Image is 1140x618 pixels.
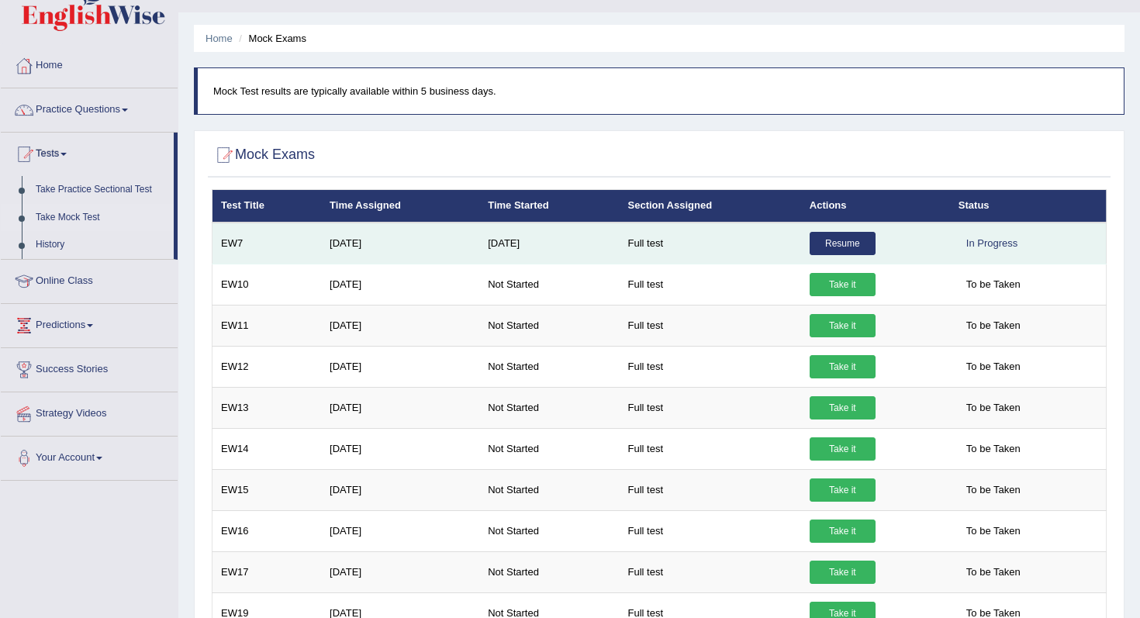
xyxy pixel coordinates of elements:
[479,346,619,387] td: Not Started
[959,355,1028,378] span: To be Taken
[950,190,1107,223] th: Status
[801,190,950,223] th: Actions
[1,304,178,343] a: Predictions
[212,469,322,510] td: EW15
[959,314,1028,337] span: To be Taken
[1,133,174,171] a: Tests
[479,264,619,305] td: Not Started
[321,510,479,551] td: [DATE]
[321,469,479,510] td: [DATE]
[29,231,174,259] a: History
[212,143,315,167] h2: Mock Exams
[810,396,876,419] a: Take it
[479,428,619,469] td: Not Started
[810,273,876,296] a: Take it
[212,346,322,387] td: EW12
[479,510,619,551] td: Not Started
[321,387,479,428] td: [DATE]
[212,190,322,223] th: Test Title
[620,551,801,592] td: Full test
[620,346,801,387] td: Full test
[959,232,1025,255] div: In Progress
[206,33,233,44] a: Home
[810,437,876,461] a: Take it
[1,392,178,431] a: Strategy Videos
[810,355,876,378] a: Take it
[810,314,876,337] a: Take it
[321,190,479,223] th: Time Assigned
[1,260,178,299] a: Online Class
[620,469,801,510] td: Full test
[959,478,1028,502] span: To be Taken
[235,31,306,46] li: Mock Exams
[212,223,322,264] td: EW7
[810,561,876,584] a: Take it
[810,232,876,255] a: Resume
[479,469,619,510] td: Not Started
[620,510,801,551] td: Full test
[321,264,479,305] td: [DATE]
[212,551,322,592] td: EW17
[1,437,178,475] a: Your Account
[479,190,619,223] th: Time Started
[1,88,178,127] a: Practice Questions
[620,305,801,346] td: Full test
[321,428,479,469] td: [DATE]
[810,520,876,543] a: Take it
[479,551,619,592] td: Not Started
[212,428,322,469] td: EW14
[212,264,322,305] td: EW10
[212,305,322,346] td: EW11
[620,264,801,305] td: Full test
[321,223,479,264] td: [DATE]
[212,387,322,428] td: EW13
[213,84,1108,98] p: Mock Test results are typically available within 5 business days.
[29,176,174,204] a: Take Practice Sectional Test
[620,428,801,469] td: Full test
[620,387,801,428] td: Full test
[479,305,619,346] td: Not Started
[212,510,322,551] td: EW16
[959,273,1028,296] span: To be Taken
[479,223,619,264] td: [DATE]
[959,396,1028,419] span: To be Taken
[959,561,1028,584] span: To be Taken
[620,190,801,223] th: Section Assigned
[810,478,876,502] a: Take it
[29,204,174,232] a: Take Mock Test
[959,437,1028,461] span: To be Taken
[479,387,619,428] td: Not Started
[1,44,178,83] a: Home
[1,348,178,387] a: Success Stories
[959,520,1028,543] span: To be Taken
[321,551,479,592] td: [DATE]
[321,305,479,346] td: [DATE]
[321,346,479,387] td: [DATE]
[620,223,801,264] td: Full test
